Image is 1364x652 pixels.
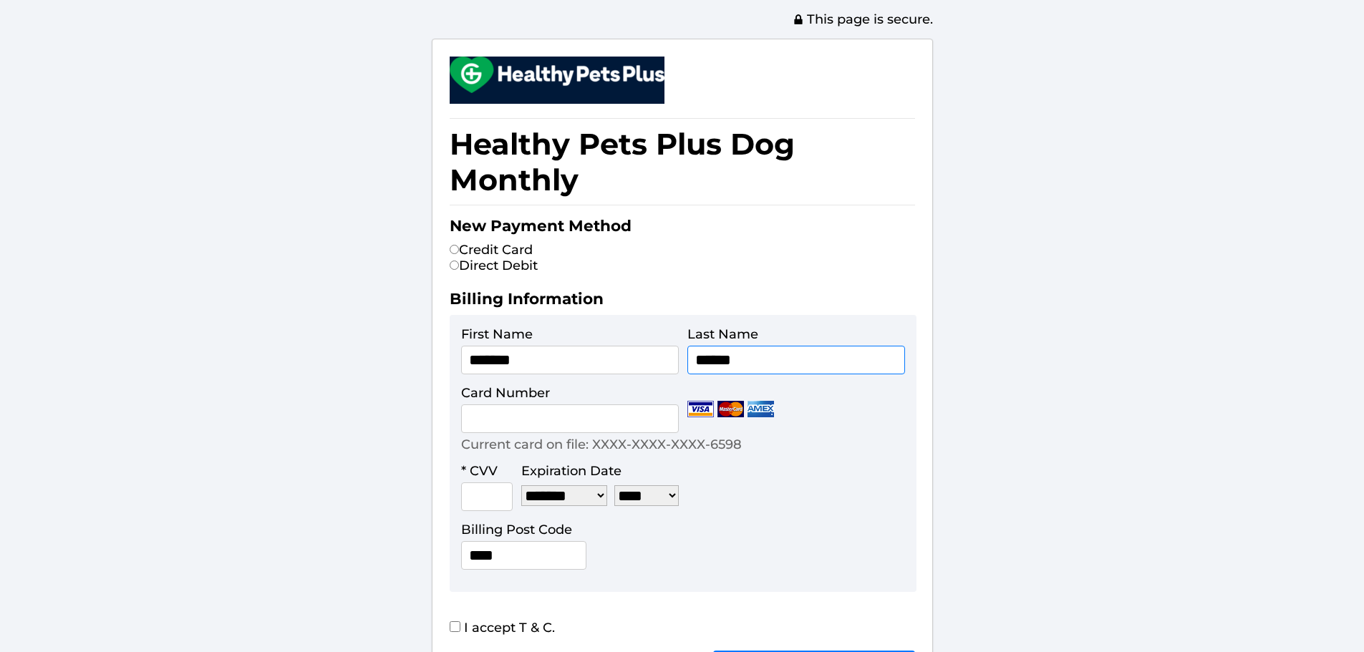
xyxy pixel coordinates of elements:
label: * CVV [461,463,498,479]
label: Card Number [461,385,550,401]
span: This page is secure. [793,11,933,27]
label: I accept T & C. [450,620,555,636]
img: Mastercard [717,401,744,417]
input: Direct Debit [450,261,459,270]
img: small.png [450,57,664,93]
label: Direct Debit [450,258,538,273]
label: Expiration Date [521,463,621,479]
p: Current card on file: XXXX-XXXX-XXXX-6598 [461,437,742,452]
img: Visa [687,401,714,417]
h1: Healthy Pets Plus Dog Monthly [450,118,915,205]
img: Amex [748,401,774,417]
input: I accept T & C. [450,621,460,632]
label: Credit Card [450,242,533,258]
label: First Name [461,326,533,342]
h2: Billing Information [450,289,915,315]
h2: New Payment Method [450,216,915,242]
label: Last Name [687,326,758,342]
label: Billing Post Code [461,522,572,537]
input: Credit Card [450,245,459,254]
